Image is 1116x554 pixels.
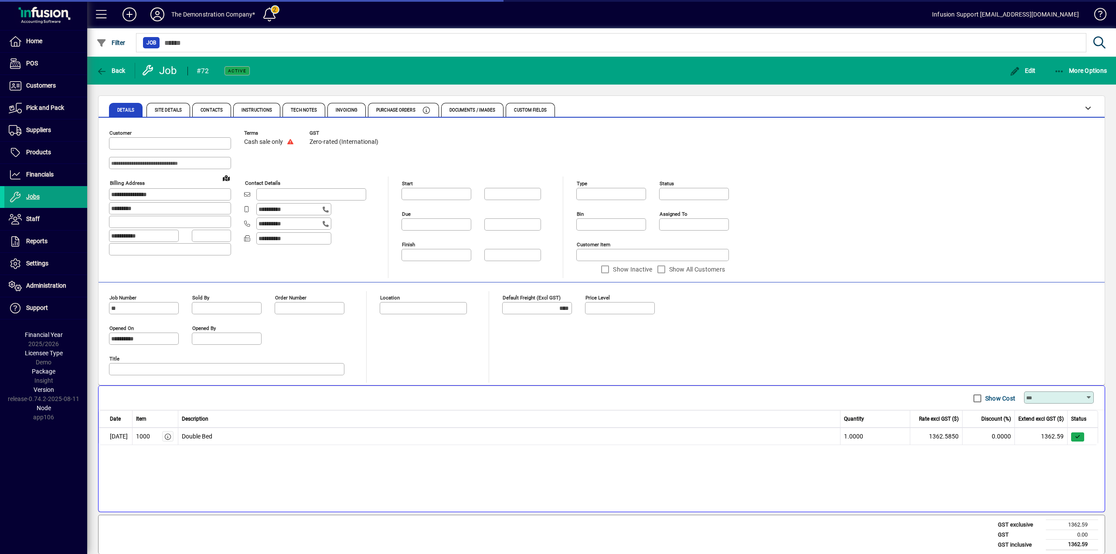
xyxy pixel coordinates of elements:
span: Item [136,415,146,423]
span: Instructions [242,108,272,112]
a: POS [4,53,87,75]
mat-label: Finish [402,241,415,248]
span: Details [117,108,134,112]
td: 1.0000 [840,428,910,445]
mat-label: Default Freight (excl GST) [503,295,561,301]
span: Support [26,304,48,311]
span: Customers [26,82,56,89]
button: Edit [1007,63,1038,78]
td: 0.0000 [963,428,1015,445]
button: Profile [143,7,171,22]
span: Back [96,67,126,74]
span: Site Details [155,108,182,112]
mat-label: Due [402,211,411,217]
td: [DATE] [99,428,133,445]
a: Suppliers [4,119,87,141]
div: Infusion Support [EMAIL_ADDRESS][DOMAIN_NAME] [932,7,1079,21]
td: GST [994,530,1046,540]
span: Description [182,415,208,423]
span: Tech Notes [291,108,317,112]
a: Customers [4,75,87,97]
mat-label: Location [380,295,400,301]
span: Edit [1010,67,1036,74]
div: Job [142,64,179,78]
label: Show Cost [983,394,1015,403]
span: Filter [96,39,126,46]
a: Settings [4,253,87,275]
span: GST [310,130,378,136]
a: Reports [4,231,87,252]
span: Date [110,415,121,423]
div: 1000 [136,432,150,441]
mat-label: Opened by [192,325,216,331]
span: Documents / Images [449,108,496,112]
span: Reports [26,238,48,245]
a: Products [4,142,87,163]
a: View on map [219,171,233,185]
a: Home [4,31,87,52]
a: Administration [4,275,87,297]
span: Version [34,386,54,393]
mat-label: Status [660,180,674,187]
td: 1362.5850 [910,428,963,445]
span: Invoicing [336,108,357,112]
span: Zero-rated (International) [310,139,378,146]
span: Financial Year [25,331,63,338]
div: The Demonstration Company* [171,7,255,21]
span: Licensee Type [25,350,63,357]
mat-label: Type [577,180,587,187]
a: Knowledge Base [1088,2,1105,30]
td: 1362.59 [1015,428,1068,445]
mat-label: Bin [577,211,584,217]
span: Custom Fields [514,108,546,112]
span: Quantity [844,415,864,423]
app-page-header-button: Back [87,63,135,78]
span: Home [26,37,42,44]
span: Terms [244,130,296,136]
span: Contacts [201,108,223,112]
span: Purchase Orders [376,108,415,112]
div: #72 [197,64,209,78]
span: Status [1071,415,1086,423]
mat-label: Sold by [192,295,209,301]
td: 0.00 [1046,530,1098,540]
span: Extend excl GST ($) [1018,415,1064,423]
mat-label: Title [109,356,119,362]
mat-label: Customer [109,130,132,136]
mat-label: Start [402,180,413,187]
span: Products [26,149,51,156]
span: Job [146,38,156,47]
button: Filter [94,35,128,51]
span: Financials [26,171,54,178]
span: Suppliers [26,126,51,133]
span: Discount (%) [981,415,1011,423]
span: Node [37,404,51,411]
mat-label: Price Level [585,295,610,301]
button: Back [94,63,128,78]
span: Active [228,68,246,74]
mat-label: Customer Item [577,241,610,248]
mat-label: Assigned to [660,211,687,217]
td: 1362.59 [1046,540,1098,550]
td: 1362.59 [1046,520,1098,530]
span: Administration [26,282,66,289]
a: Pick and Pack [4,97,87,119]
a: Staff [4,208,87,230]
span: Package [32,368,55,375]
span: Rate excl GST ($) [919,415,959,423]
button: Add [116,7,143,22]
span: Staff [26,215,40,222]
span: Jobs [26,193,40,200]
button: More Options [1052,63,1109,78]
span: Cash sale only [244,139,283,146]
td: Double Bed [178,428,841,445]
mat-label: Opened On [109,325,134,331]
span: More Options [1054,67,1107,74]
a: Support [4,297,87,319]
a: Financials [4,164,87,186]
mat-label: Order number [275,295,306,301]
span: Settings [26,260,48,267]
td: GST exclusive [994,520,1046,530]
td: GST inclusive [994,540,1046,550]
span: Pick and Pack [26,104,64,111]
